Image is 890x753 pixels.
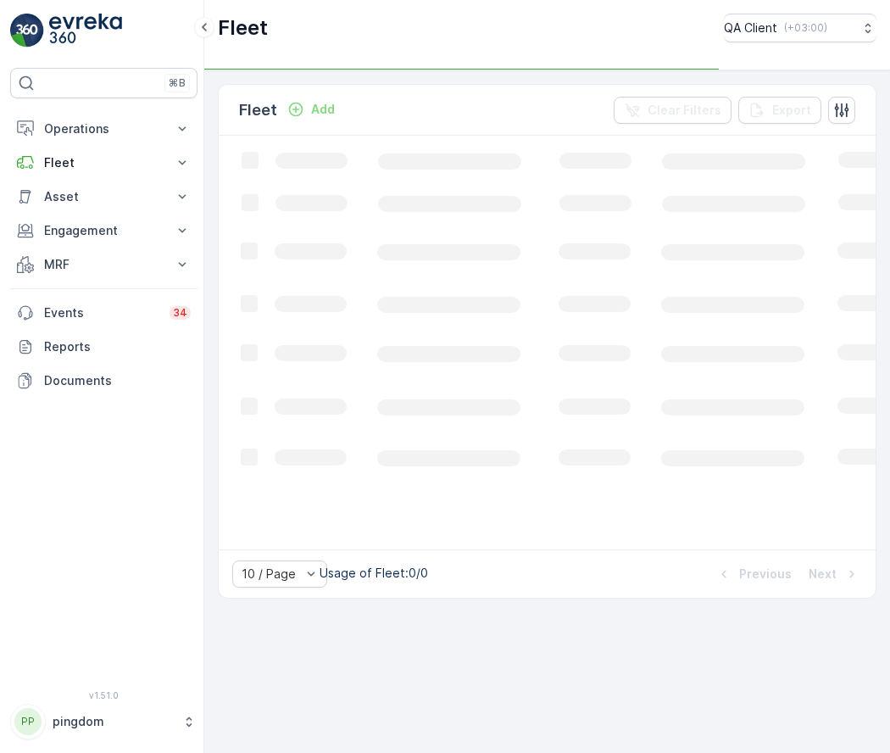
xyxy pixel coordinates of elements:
[724,14,876,42] button: QA Client(+03:00)
[10,180,197,214] button: Asset
[44,120,164,137] p: Operations
[49,14,122,47] img: logo_light-DOdMpM7g.png
[14,708,42,735] div: PP
[44,338,191,355] p: Reports
[44,222,164,239] p: Engagement
[10,330,197,364] a: Reports
[281,99,342,120] button: Add
[10,146,197,180] button: Fleet
[10,364,197,398] a: Documents
[218,14,268,42] p: Fleet
[10,248,197,282] button: MRF
[648,102,721,119] p: Clear Filters
[44,256,164,273] p: MRF
[738,97,821,124] button: Export
[173,306,187,320] p: 34
[784,21,827,35] p: ( +03:00 )
[772,102,811,119] p: Export
[739,566,792,583] p: Previous
[44,188,164,205] p: Asset
[807,564,862,584] button: Next
[10,112,197,146] button: Operations
[724,20,777,36] p: QA Client
[10,704,197,739] button: PPpingdom
[239,98,277,122] p: Fleet
[614,97,731,124] button: Clear Filters
[44,372,191,389] p: Documents
[809,566,837,583] p: Next
[44,304,159,321] p: Events
[320,565,428,582] p: Usage of Fleet : 0/0
[10,296,197,330] a: Events34
[714,564,793,584] button: Previous
[10,690,197,700] span: v 1.51.0
[311,101,335,118] p: Add
[169,76,186,90] p: ⌘B
[10,214,197,248] button: Engagement
[44,154,164,171] p: Fleet
[10,14,44,47] img: logo
[53,713,174,730] p: pingdom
